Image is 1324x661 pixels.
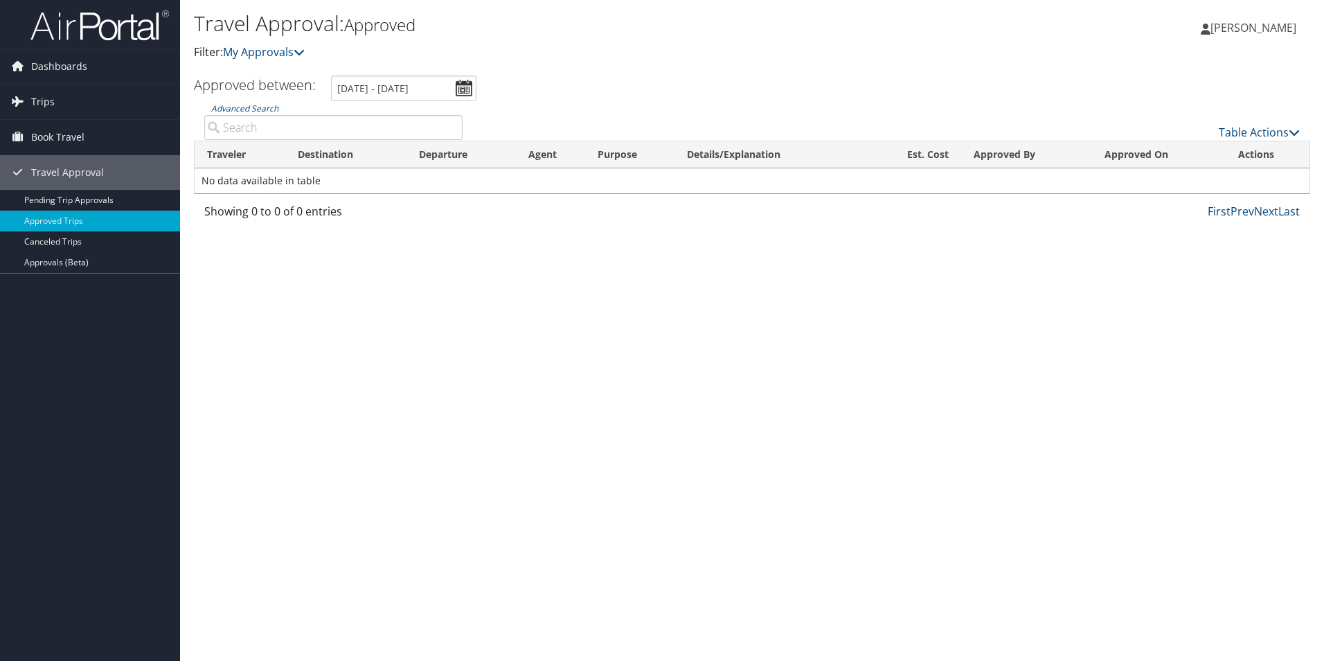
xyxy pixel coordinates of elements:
th: Approved On: activate to sort column ascending [1092,141,1226,168]
td: No data available in table [195,168,1309,193]
a: First [1208,204,1231,219]
a: My Approvals [223,44,305,60]
a: Last [1278,204,1300,219]
a: Table Actions [1219,125,1300,140]
span: Dashboards [31,49,87,84]
span: [PERSON_NAME] [1210,20,1296,35]
div: Showing 0 to 0 of 0 entries [204,203,463,227]
h1: Travel Approval: [194,9,938,38]
span: Book Travel [31,120,84,155]
img: airportal-logo.png [30,9,169,42]
th: Purpose [585,141,674,168]
th: Details/Explanation [674,141,869,168]
a: [PERSON_NAME] [1201,7,1310,49]
th: Actions [1226,141,1309,168]
th: Approved By: activate to sort column ascending [961,141,1091,168]
span: Trips [31,85,55,119]
small: Approved [344,13,415,36]
p: Filter: [194,44,938,62]
h3: Approved between: [194,76,316,94]
a: Advanced Search [211,103,278,114]
th: Est. Cost: activate to sort column ascending [869,141,961,168]
input: Advanced Search [204,115,463,140]
span: Travel Approval [31,155,104,190]
th: Traveler: activate to sort column ascending [195,141,285,168]
th: Agent [516,141,585,168]
a: Prev [1231,204,1254,219]
a: Next [1254,204,1278,219]
th: Destination: activate to sort column ascending [285,141,407,168]
th: Departure: activate to sort column ascending [406,141,516,168]
input: [DATE] - [DATE] [331,76,476,101]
